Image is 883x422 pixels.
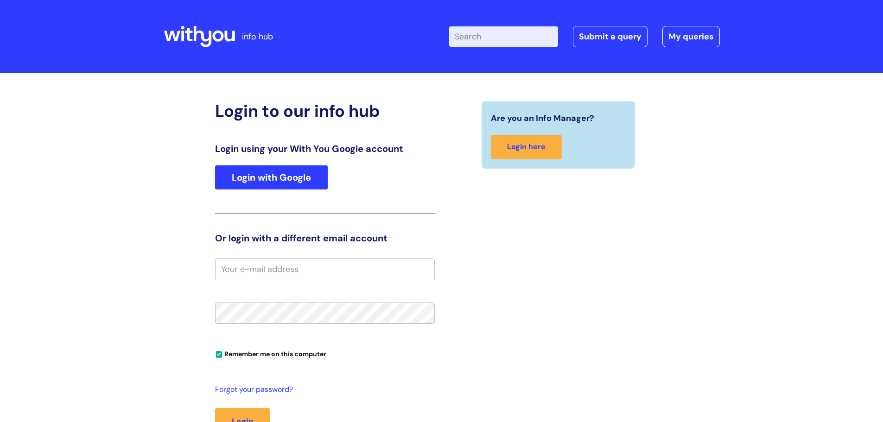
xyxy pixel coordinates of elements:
input: Your e-mail address [215,258,435,280]
h2: Login to our info hub [215,101,435,121]
label: Remember me on this computer [215,348,326,358]
input: Remember me on this computer [216,352,222,358]
span: Are you an Info Manager? [491,111,594,126]
div: You can uncheck this option if you're logging in from a shared device [215,346,435,361]
a: Forgot your password? [215,383,430,397]
a: My queries [662,26,720,47]
input: Search [449,26,558,47]
h3: Login using your With You Google account [215,143,435,154]
a: Login here [491,135,562,159]
a: Submit a query [573,26,648,47]
h3: Or login with a different email account [215,233,435,244]
a: Login with Google [215,165,328,189]
p: info hub [242,29,273,44]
